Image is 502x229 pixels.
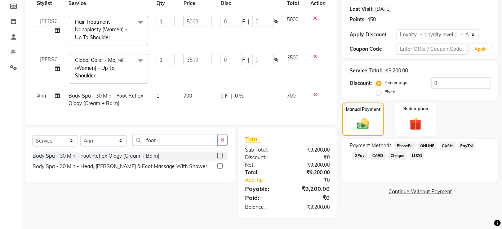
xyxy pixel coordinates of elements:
span: Body Spa - 30 Min - Foot Reflex Ology (Cream + Balm) [69,93,143,107]
input: Search or Scan [132,135,218,146]
span: 0 % [235,92,244,100]
span: 700 [287,93,296,99]
div: Body Spa - 30 Min - Head, [PERSON_NAME] & Foot Massage With Shower [32,163,207,170]
input: Enter Offer / Coupon Code [397,44,467,55]
a: x [96,72,99,79]
span: Total [245,135,262,143]
span: 700 [183,93,192,99]
span: F [242,18,245,26]
div: Balance : [240,203,288,211]
span: Cheque [388,152,407,160]
label: Percentage [385,79,408,86]
span: CASH [440,142,455,150]
span: % [274,18,278,26]
button: Apply [471,44,491,55]
div: Sub Total: [240,146,288,154]
span: PhonePe [395,142,415,150]
span: | [248,56,249,64]
label: Redemption [403,105,428,112]
span: 0 F [221,92,228,100]
span: Global Color - Majirel (Women) - Up To Shoulder [75,57,124,79]
div: Total: [240,169,288,176]
span: 1 [157,93,160,99]
div: Apply Discount [350,31,397,39]
div: ₹0 [288,193,336,202]
span: PayTM [458,142,475,150]
div: ₹9,200.00 [288,161,336,169]
div: Discount: [240,154,288,161]
div: Paid: [240,193,288,202]
div: Service Total: [350,67,382,75]
div: Points: [350,16,366,23]
div: Body Spa - 30 Min - Foot Reflex Ology (Cream + Balm) [32,152,159,160]
span: | [231,92,232,100]
div: Discount: [350,80,372,87]
label: Manual Payment [346,106,381,113]
span: ONLINE [418,142,437,150]
div: ₹9,200.00 [288,169,336,176]
a: Add Tip [240,176,296,184]
span: 5000 [287,16,298,23]
span: | [248,18,249,26]
div: [DATE] [375,5,391,13]
div: Coupon Code [350,45,397,53]
span: Payment Methods [350,142,392,149]
div: ₹9,200.00 [288,203,336,211]
span: Hair Treatment - Nanoplasty (Women) - Up To Shoulder [75,19,128,41]
div: ₹0 [288,154,336,161]
div: Net: [240,161,288,169]
div: Payable: [240,184,288,193]
a: Continue Without Payment [344,188,497,196]
span: F [242,56,245,64]
span: CARD [370,152,386,160]
div: ₹9,200.00 [288,184,336,193]
div: ₹0 [296,176,336,184]
span: % [274,56,278,64]
span: 3500 [287,54,298,61]
div: Last Visit: [350,5,374,13]
div: ₹9,200.00 [288,146,336,154]
div: ₹9,200.00 [385,67,408,75]
label: Fixed [385,89,395,95]
span: Arin [37,93,46,99]
img: _gift.svg [405,116,426,132]
span: GPay [352,152,367,160]
a: x [111,34,114,41]
img: _cash.svg [354,117,373,131]
div: 450 [367,16,376,23]
span: LUZO [410,152,425,160]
